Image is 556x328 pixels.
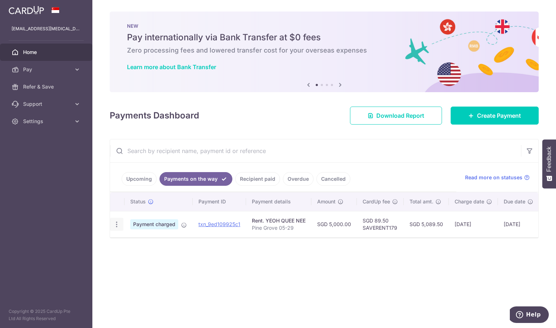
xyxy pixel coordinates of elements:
img: CardUp [9,6,44,14]
button: Feedback - Show survey [542,139,556,188]
span: Total amt. [410,198,433,205]
span: Due date [504,198,525,205]
span: Read more on statuses [465,174,522,181]
p: Pine Grove 05-29 [252,224,306,232]
span: Support [23,100,71,108]
span: Feedback [546,147,552,172]
span: Amount [317,198,336,205]
a: Create Payment [451,107,539,125]
th: Payment details [246,192,311,211]
span: Payment charged [130,219,178,229]
span: Settings [23,118,71,125]
span: Status [130,198,146,205]
p: NEW [127,23,521,29]
a: Overdue [283,172,314,186]
span: Charge date [455,198,484,205]
span: CardUp fee [363,198,390,205]
td: SGD 89.50 SAVERENT179 [357,211,404,237]
a: Cancelled [316,172,350,186]
td: SGD 5,089.50 [404,211,449,237]
a: Recipient paid [235,172,280,186]
a: txn_9ed109925c1 [198,221,240,227]
span: Refer & Save [23,83,71,90]
div: Rent. YEOH QUEE NEE [252,217,306,224]
a: Upcoming [122,172,157,186]
td: SGD 5,000.00 [311,211,357,237]
span: Create Payment [477,111,521,120]
p: [EMAIL_ADDRESS][MEDICAL_DATA][DOMAIN_NAME] [12,25,81,32]
a: Payments on the way [159,172,232,186]
a: Download Report [350,107,442,125]
th: Payment ID [193,192,246,211]
h6: Zero processing fees and lowered transfer cost for your overseas expenses [127,46,521,55]
a: Read more on statuses [465,174,530,181]
h5: Pay internationally via Bank Transfer at $0 fees [127,32,521,43]
iframe: Opens a widget where you can find more information [510,306,549,324]
span: Download Report [376,111,424,120]
img: Bank transfer banner [110,12,539,92]
span: Pay [23,66,71,73]
td: [DATE] [498,211,539,237]
span: Home [23,49,71,56]
input: Search by recipient name, payment id or reference [110,139,521,162]
td: [DATE] [449,211,498,237]
h4: Payments Dashboard [110,109,199,122]
a: Learn more about Bank Transfer [127,63,216,71]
